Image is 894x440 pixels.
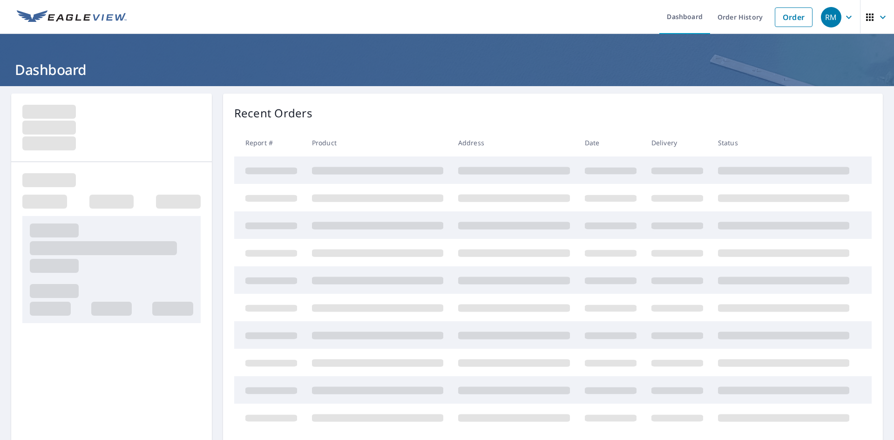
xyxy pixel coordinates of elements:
img: EV Logo [17,10,127,24]
th: Status [711,129,857,156]
h1: Dashboard [11,60,883,79]
a: Order [775,7,813,27]
div: RM [821,7,841,27]
p: Recent Orders [234,105,312,122]
th: Address [451,129,577,156]
th: Product [305,129,451,156]
th: Delivery [644,129,711,156]
th: Date [577,129,644,156]
th: Report # [234,129,305,156]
